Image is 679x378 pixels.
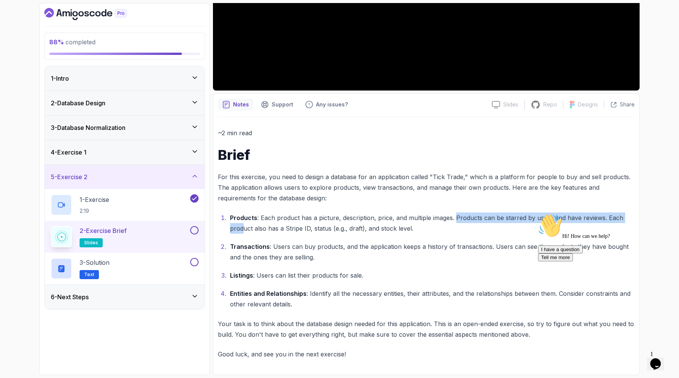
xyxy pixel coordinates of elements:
[51,226,199,247] button: 2-Exercise Briefslides
[218,98,253,111] button: notes button
[51,98,105,108] h3: 2 - Database Design
[51,74,69,83] h3: 1 - Intro
[45,91,205,115] button: 2-Database Design
[3,43,38,51] button: Tell me more
[257,98,298,111] button: Support button
[543,101,557,108] p: Repo
[3,3,27,27] img: :wave:
[45,116,205,140] button: 3-Database Normalization
[3,23,75,28] span: Hi! How can we help?
[578,101,598,108] p: Designs
[218,349,635,359] p: Good luck, and see you in the next exercise!
[51,194,199,216] button: 1-Exercise2:19
[45,285,205,309] button: 6-Next Steps
[80,195,109,204] p: 1 - Exercise
[45,66,205,91] button: 1-Intro
[316,101,348,108] p: Any issues?
[80,258,110,267] p: 3 - Solution
[44,8,144,20] a: Dashboard
[218,147,635,162] h1: Brief
[218,172,635,203] p: For this exercise, you need to design a database for an application called "Tick Trade," which is...
[230,272,253,279] strong: Listings
[45,140,205,164] button: 4-Exercise 1
[230,243,270,250] strong: Transactions
[535,211,671,344] iframe: chat widget
[272,101,293,108] p: Support
[230,290,307,297] strong: Entities and Relationships
[230,241,635,262] p: : Users can buy products, and the application keeps a history of transactions. Users can see the ...
[620,101,635,108] p: Share
[51,258,199,279] button: 3-SolutionText
[80,226,127,235] p: 2 - Exercise Brief
[647,348,671,370] iframe: chat widget
[218,319,635,340] p: Your task is to think about the database design needed for this application. This is an open-ende...
[49,38,64,46] span: 88 %
[51,172,88,181] h3: 5 - Exercise 2
[49,38,95,46] span: completed
[230,214,257,222] strong: Products
[233,101,249,108] p: Notes
[45,165,205,189] button: 5-Exercise 2
[84,240,98,246] span: slides
[3,3,139,51] div: 👋Hi! How can we help?I have a questionTell me more
[51,292,89,301] h3: 6 - Next Steps
[84,272,94,278] span: Text
[230,288,635,309] p: : Identify all the necessary entities, their attributes, and the relationships between them. Cons...
[604,101,635,108] button: Share
[3,35,48,43] button: I have a question
[51,123,125,132] h3: 3 - Database Normalization
[230,270,635,281] p: : Users can list their products for sale.
[230,212,635,234] p: : Each product has a picture, description, price, and multiple images. Products can be starred by...
[80,207,109,215] p: 2:19
[218,128,635,138] p: ~2 min read
[301,98,352,111] button: Feedback button
[503,101,518,108] p: Slides
[51,148,86,157] h3: 4 - Exercise 1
